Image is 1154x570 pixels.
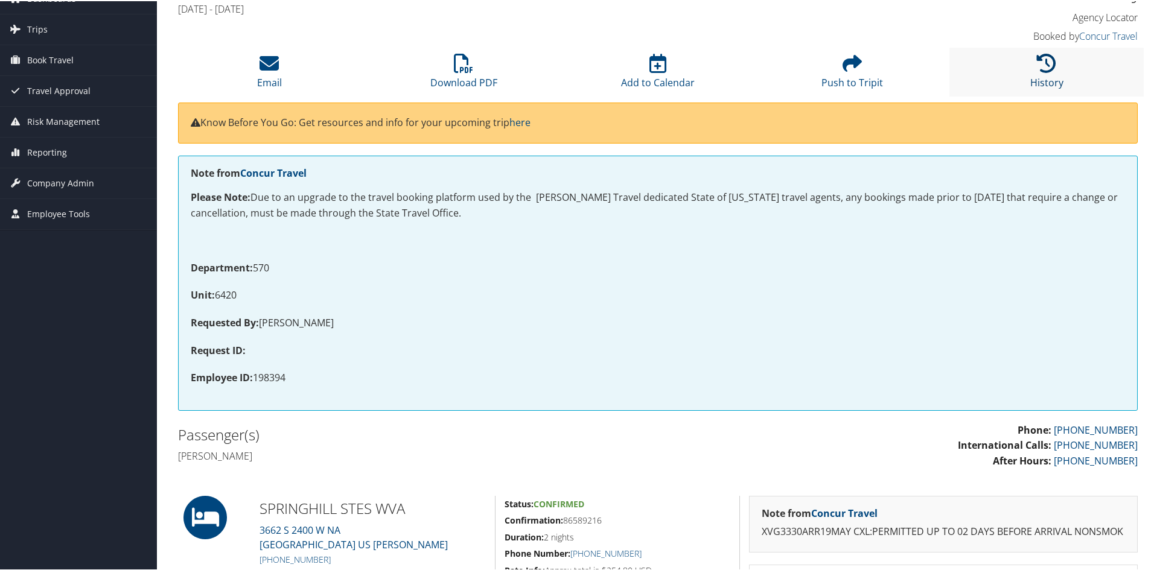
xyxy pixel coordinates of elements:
[27,136,67,166] span: Reporting
[27,106,100,136] span: Risk Management
[260,497,486,518] h2: SPRINGHILL STES WVA
[621,59,695,88] a: Add to Calendar
[1054,453,1138,466] a: [PHONE_NUMBER]
[505,546,570,558] strong: Phone Number:
[430,59,497,88] a: Download PDF
[762,505,878,519] strong: Note from
[191,314,1125,330] p: [PERSON_NAME]
[1079,28,1138,42] a: Concur Travel
[811,505,878,519] a: Concur Travel
[191,343,246,356] strong: Request ID:
[534,497,584,508] span: Confirmed
[191,114,1125,130] p: Know Before You Go: Get resources and info for your upcoming trip
[505,513,563,525] strong: Confirmation:
[27,13,48,43] span: Trips
[260,553,331,564] a: [PHONE_NUMBER]
[911,28,1138,42] h4: Booked by
[27,167,94,197] span: Company Admin
[958,437,1051,451] strong: International Calls:
[1054,437,1138,451] a: [PHONE_NUMBER]
[27,44,74,74] span: Book Travel
[505,513,730,525] h5: 86589216
[509,115,531,128] a: here
[570,546,642,558] a: [PHONE_NUMBER]
[191,165,307,179] strong: Note from
[178,1,893,14] h4: [DATE] - [DATE]
[1018,422,1051,435] strong: Phone:
[240,165,307,179] a: Concur Travel
[505,530,730,542] h5: 2 nights
[191,315,259,328] strong: Requested By:
[178,448,649,461] h4: [PERSON_NAME]
[257,59,282,88] a: Email
[191,287,215,300] strong: Unit:
[191,369,1125,385] p: 198394
[505,497,534,508] strong: Status:
[1054,422,1138,435] a: [PHONE_NUMBER]
[191,259,1125,275] p: 570
[993,453,1051,466] strong: After Hours:
[821,59,883,88] a: Push to Tripit
[505,530,544,542] strong: Duration:
[191,260,253,273] strong: Department:
[191,370,253,383] strong: Employee ID:
[191,189,250,203] strong: Please Note:
[191,189,1125,220] p: Due to an upgrade to the travel booking platform used by the [PERSON_NAME] Travel dedicated State...
[191,287,1125,302] p: 6420
[1030,59,1063,88] a: History
[260,522,448,550] a: 3662 S 2400 W NA[GEOGRAPHIC_DATA] US [PERSON_NAME]
[762,523,1125,539] p: XVG3330ARR19MAY CXL:PERMITTED UP TO 02 DAYS BEFORE ARRIVAL NONSMOK
[178,423,649,444] h2: Passenger(s)
[27,75,91,105] span: Travel Approval
[911,10,1138,23] h4: Agency Locator
[27,198,90,228] span: Employee Tools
